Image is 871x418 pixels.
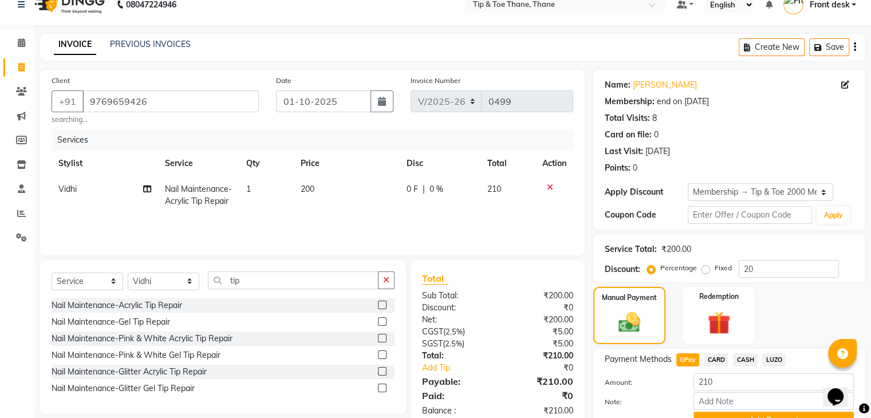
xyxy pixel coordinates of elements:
[809,38,849,56] button: Save
[733,353,758,366] span: CASH
[661,243,691,255] div: ₹200.00
[605,353,672,365] span: Payment Methods
[422,273,448,285] span: Total
[52,366,207,378] div: Nail Maintenance-Glitter Acrylic Tip Repair
[605,263,640,275] div: Discount:
[413,302,498,314] div: Discount:
[823,372,860,407] iframe: chat widget
[612,310,647,335] img: _cash.svg
[693,373,854,391] input: Amount
[52,76,70,86] label: Client
[657,96,709,108] div: end on [DATE]
[246,184,251,194] span: 1
[400,151,480,176] th: Disc
[52,90,84,112] button: +91
[605,162,630,174] div: Points:
[511,362,581,374] div: ₹0
[165,184,232,206] span: Nail Maintenance-Acrylic Tip Repair
[413,326,498,338] div: ( )
[715,263,732,273] label: Fixed
[407,183,418,195] span: 0 F
[704,353,728,366] span: CARD
[605,209,688,221] div: Coupon Code
[605,186,688,198] div: Apply Discount
[633,162,637,174] div: 0
[676,353,700,366] span: GPay
[52,349,220,361] div: Nail Maintenance-Pink & White Gel Tip Repair
[423,183,425,195] span: |
[596,377,685,388] label: Amount:
[413,374,498,388] div: Payable:
[52,151,158,176] th: Stylist
[605,129,652,141] div: Card on file:
[605,112,650,124] div: Total Visits:
[52,333,232,345] div: Nail Maintenance-Pink & White Acrylic Tip Repair
[605,145,643,157] div: Last Visit:
[301,184,314,194] span: 200
[413,405,498,417] div: Balance :
[645,145,670,157] div: [DATE]
[413,314,498,326] div: Net:
[413,290,498,302] div: Sub Total:
[602,293,657,303] label: Manual Payment
[498,338,582,350] div: ₹5.00
[158,151,239,176] th: Service
[54,34,96,55] a: INVOICE
[52,115,259,125] small: searching...
[52,299,182,311] div: Nail Maintenance-Acrylic Tip Repair
[58,184,77,194] span: Vidhi
[413,362,511,374] a: Add Tip
[535,151,573,176] th: Action
[413,338,498,350] div: ( )
[445,339,462,348] span: 2.5%
[487,184,501,194] span: 210
[498,350,582,362] div: ₹210.00
[294,151,400,176] th: Price
[413,389,498,403] div: Paid:
[498,314,582,326] div: ₹200.00
[605,96,655,108] div: Membership:
[498,290,582,302] div: ₹200.00
[411,76,460,86] label: Invoice Number
[633,79,697,91] a: [PERSON_NAME]
[498,326,582,338] div: ₹5.00
[817,207,849,224] button: Apply
[660,263,697,273] label: Percentage
[762,353,786,366] span: LUZO
[52,382,195,395] div: Nail Maintenance-Glitter Gel Tip Repair
[700,309,738,337] img: _gift.svg
[52,316,170,328] div: Nail Maintenance-Gel Tip Repair
[688,206,813,224] input: Enter Offer / Coupon Code
[446,327,463,336] span: 2.5%
[498,405,582,417] div: ₹210.00
[422,338,443,349] span: SGST
[605,243,657,255] div: Service Total:
[53,129,582,151] div: Services
[654,129,659,141] div: 0
[699,291,739,302] label: Redemption
[739,38,805,56] button: Create New
[480,151,535,176] th: Total
[422,326,443,337] span: CGST
[498,374,582,388] div: ₹210.00
[239,151,294,176] th: Qty
[605,79,630,91] div: Name:
[276,76,291,86] label: Date
[82,90,259,112] input: Search by Name/Mobile/Email/Code
[652,112,657,124] div: 8
[596,397,685,407] label: Note:
[413,350,498,362] div: Total:
[498,389,582,403] div: ₹0
[429,183,443,195] span: 0 %
[693,392,854,410] input: Add Note
[498,302,582,314] div: ₹0
[110,39,191,49] a: PREVIOUS INVOICES
[208,271,379,289] input: Search or Scan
